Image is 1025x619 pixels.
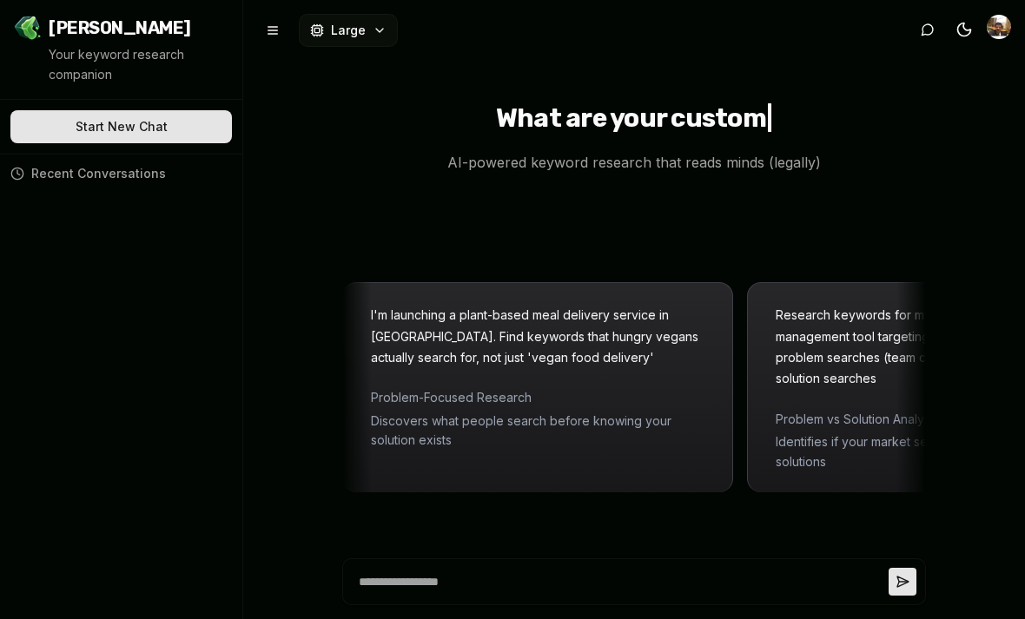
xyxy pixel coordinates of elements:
[331,22,366,39] span: Large
[14,14,42,42] img: Jello SEO Logo
[31,165,166,182] span: Recent Conversations
[987,15,1011,39] img: Manoj Singhania
[496,102,772,137] h1: What are your custom
[76,118,168,135] span: Start New Chat
[380,388,713,407] span: Problem-Focused Research
[10,110,232,143] button: Start New Chat
[766,102,772,134] span: |
[380,307,707,365] span: I'm launching a plant-based meal delivery service in [GEOGRAPHIC_DATA]. Find keywords that hungry...
[49,45,228,85] p: Your keyword research companion
[299,14,398,47] button: Large
[987,15,1011,39] button: Open user button
[49,16,191,40] span: [PERSON_NAME]
[380,412,713,451] span: Discovers what people search before knowing your solution exists
[433,151,835,174] p: AI-powered keyword research that reads minds (legally)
